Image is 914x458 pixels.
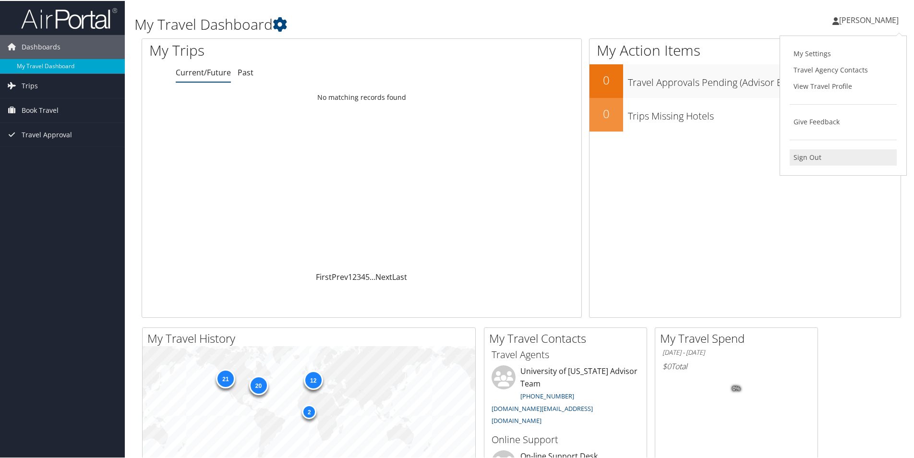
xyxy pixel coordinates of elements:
[176,66,231,77] a: Current/Future
[628,70,901,88] h3: Travel Approvals Pending (Advisor Booked)
[589,97,901,131] a: 0Trips Missing Hotels
[332,271,348,281] a: Prev
[22,73,38,97] span: Trips
[832,5,908,34] a: [PERSON_NAME]
[316,271,332,281] a: First
[142,88,581,105] td: No matching records found
[589,71,623,87] h2: 0
[302,404,316,418] div: 2
[790,148,897,165] a: Sign Out
[662,347,810,356] h6: [DATE] - [DATE]
[249,374,268,394] div: 20
[790,113,897,129] a: Give Feedback
[352,271,357,281] a: 2
[520,391,574,399] a: [PHONE_NUMBER]
[662,360,810,371] h6: Total
[492,347,639,361] h3: Travel Agents
[589,105,623,121] h2: 0
[628,104,901,122] h3: Trips Missing Hotels
[487,364,644,428] li: University of [US_STATE] Advisor Team
[357,271,361,281] a: 3
[361,271,365,281] a: 4
[147,329,475,346] h2: My Travel History
[22,122,72,146] span: Travel Approval
[790,45,897,61] a: My Settings
[149,39,391,60] h1: My Trips
[238,66,253,77] a: Past
[392,271,407,281] a: Last
[375,271,392,281] a: Next
[492,432,639,446] h3: Online Support
[365,271,370,281] a: 5
[660,329,818,346] h2: My Travel Spend
[662,360,671,371] span: $0
[589,39,901,60] h1: My Action Items
[839,14,899,24] span: [PERSON_NAME]
[22,97,59,121] span: Book Travel
[790,61,897,77] a: Travel Agency Contacts
[21,6,117,29] img: airportal-logo.png
[370,271,375,281] span: …
[589,63,901,97] a: 0Travel Approvals Pending (Advisor Booked)
[22,34,60,58] span: Dashboards
[790,77,897,94] a: View Travel Profile
[134,13,650,34] h1: My Travel Dashboard
[492,403,593,424] a: [DOMAIN_NAME][EMAIL_ADDRESS][DOMAIN_NAME]
[216,368,235,387] div: 21
[489,329,647,346] h2: My Travel Contacts
[348,271,352,281] a: 1
[733,385,740,391] tspan: 0%
[303,369,323,388] div: 12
